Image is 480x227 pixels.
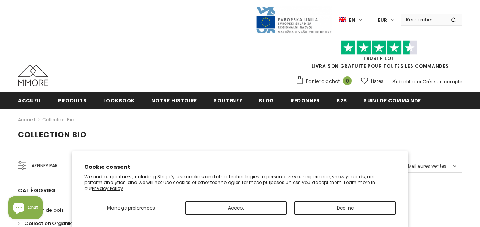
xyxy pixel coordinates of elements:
[408,162,447,170] span: Meilleures ventes
[18,97,42,104] span: Accueil
[339,17,346,23] img: i-lang-1.png
[18,129,87,140] span: Collection Bio
[306,78,340,85] span: Panier d'achat
[392,78,416,85] a: S'identifier
[341,40,417,55] img: Faites confiance aux étoiles pilotes
[84,201,178,215] button: Manage preferences
[401,14,445,25] input: Search Site
[417,78,422,85] span: or
[343,76,352,85] span: 0
[336,92,347,109] a: B2B
[18,65,48,86] img: Cas MMORE
[42,116,74,123] a: Collection Bio
[291,97,320,104] span: Redonner
[18,187,56,194] span: Catégories
[259,92,274,109] a: Blog
[423,78,462,85] a: Créez un compte
[18,92,42,109] a: Accueil
[295,44,462,69] span: LIVRAISON GRATUITE POUR TOUTES LES COMMANDES
[58,97,87,104] span: Produits
[185,201,287,215] button: Accept
[84,163,396,171] h2: Cookie consent
[103,97,135,104] span: Lookbook
[294,201,396,215] button: Decline
[32,162,58,170] span: Affiner par
[295,76,355,87] a: Panier d'achat 0
[103,92,135,109] a: Lookbook
[107,205,155,211] span: Manage preferences
[291,92,320,109] a: Redonner
[58,92,87,109] a: Produits
[349,16,355,24] span: en
[256,16,332,23] a: Javni Razpis
[361,75,384,88] a: Listes
[371,78,384,85] span: Listes
[256,6,332,34] img: Javni Razpis
[6,196,45,221] inbox-online-store-chat: Shopify online store chat
[336,97,347,104] span: B2B
[378,16,387,24] span: EUR
[363,97,421,104] span: Suivi de commande
[151,97,197,104] span: Notre histoire
[24,220,75,227] span: Collection Organika
[363,92,421,109] a: Suivi de commande
[213,92,242,109] a: soutenez
[259,97,274,104] span: Blog
[213,97,242,104] span: soutenez
[18,115,35,124] a: Accueil
[84,174,396,192] p: We and our partners, including Shopify, use cookies and other technologies to personalize your ex...
[363,55,395,62] a: TrustPilot
[151,92,197,109] a: Notre histoire
[92,185,123,192] a: Privacy Policy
